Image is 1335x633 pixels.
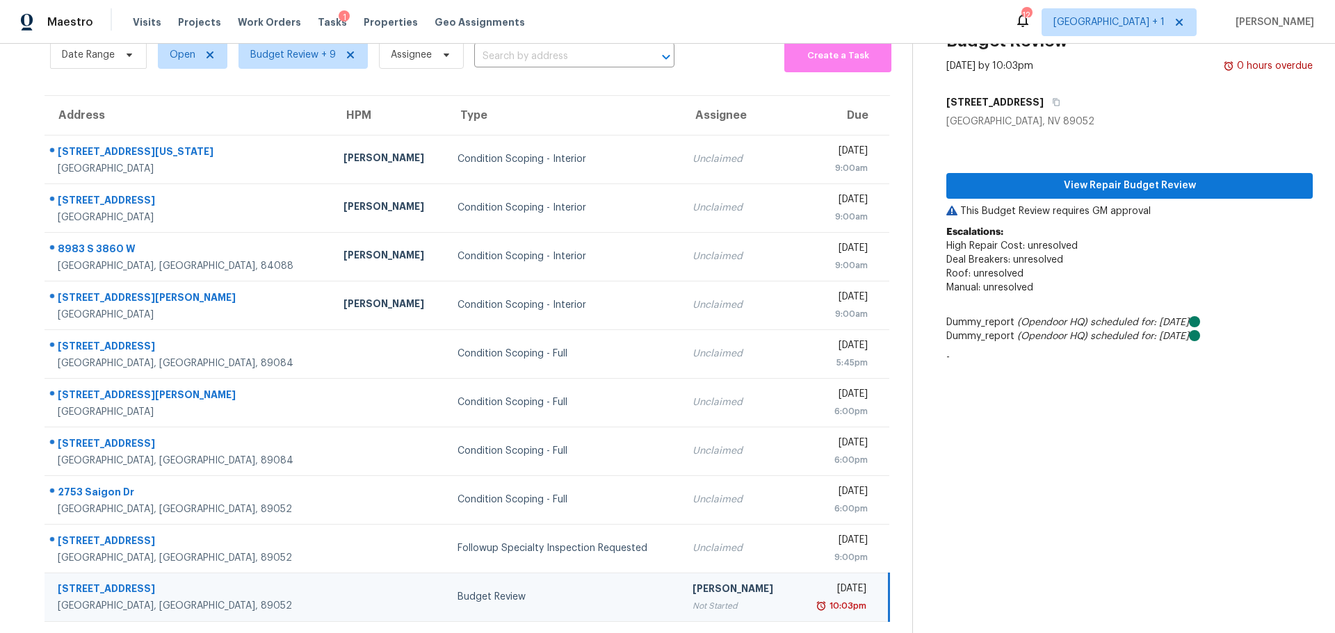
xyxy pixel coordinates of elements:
span: Tasks [318,17,347,27]
div: Dummy_report [946,315,1313,329]
div: 8983 S 3860 W [58,242,321,259]
div: [STREET_ADDRESS][PERSON_NAME] [58,290,321,308]
div: 6:00pm [807,404,868,418]
div: 9:00pm [807,550,868,564]
div: [DATE] [807,582,866,599]
input: Search by address [474,46,636,67]
div: [GEOGRAPHIC_DATA] [58,308,321,322]
div: [PERSON_NAME] [343,151,435,168]
p: - [946,350,1313,364]
img: Overdue Alarm Icon [816,599,827,613]
span: Create a Task [791,48,884,64]
b: Escalations: [946,227,1003,237]
div: Condition Scoping - Interior [458,298,670,312]
div: [GEOGRAPHIC_DATA], [GEOGRAPHIC_DATA], 84088 [58,259,321,273]
img: Overdue Alarm Icon [1223,59,1234,73]
div: [STREET_ADDRESS] [58,436,321,454]
div: Unclaimed [693,152,784,166]
div: [GEOGRAPHIC_DATA] [58,211,321,224]
button: Open [656,47,676,67]
div: Condition Scoping - Interior [458,152,670,166]
div: Condition Scoping - Interior [458,201,670,215]
div: [STREET_ADDRESS] [58,193,321,211]
span: High Repair Cost: unresolved [946,241,1078,251]
p: This Budget Review requires GM approval [946,204,1313,218]
div: Followup Specialty Inspection Requested [458,541,670,555]
span: Date Range [62,48,115,62]
div: 6:00pm [807,453,868,467]
span: Deal Breakers: unresolved [946,255,1063,265]
div: 10:03pm [827,599,866,613]
div: [STREET_ADDRESS] [58,534,321,551]
div: [GEOGRAPHIC_DATA], [GEOGRAPHIC_DATA], 89052 [58,551,321,565]
div: 0 hours overdue [1234,59,1313,73]
div: Unclaimed [693,347,784,361]
div: Dummy_report [946,329,1313,343]
span: Maestro [47,15,93,29]
div: 2753 Saigon Dr [58,485,321,502]
div: [DATE] [807,338,868,356]
div: [DATE] [807,436,868,453]
th: HPM [332,96,446,135]
button: Create a Task [784,40,891,72]
span: Roof: unresolved [946,269,1023,279]
div: 9:00am [807,210,868,224]
div: [GEOGRAPHIC_DATA], [GEOGRAPHIC_DATA], 89084 [58,356,321,370]
div: [DATE] [807,144,868,161]
div: Unclaimed [693,493,784,507]
div: Unclaimed [693,395,784,409]
div: [DATE] [807,533,868,550]
i: scheduled for: [DATE] [1090,331,1189,341]
div: Not Started [693,599,784,613]
div: Condition Scoping - Full [458,493,670,507]
span: Visits [133,15,161,29]
div: 5:45pm [807,356,868,370]
div: Condition Scoping - Full [458,395,670,409]
div: [DATE] [807,290,868,307]
button: View Repair Budget Review [946,173,1313,199]
div: 12 [1021,8,1031,22]
div: [PERSON_NAME] [343,199,435,217]
div: 9:00am [807,258,868,272]
div: Condition Scoping - Interior [458,249,670,263]
div: [DATE] by 10:03pm [946,59,1033,73]
span: Geo Assignments [435,15,525,29]
span: Manual: unresolved [946,283,1033,293]
span: Properties [364,15,418,29]
div: [GEOGRAPHIC_DATA], NV 89052 [946,115,1313,129]
div: Unclaimed [693,541,784,555]
div: [GEOGRAPHIC_DATA], [GEOGRAPHIC_DATA], 89084 [58,454,321,468]
div: Condition Scoping - Full [458,444,670,458]
div: Unclaimed [693,298,784,312]
th: Address [44,96,332,135]
div: Condition Scoping - Full [458,347,670,361]
button: Copy Address [1044,90,1062,115]
span: Projects [178,15,221,29]
div: [DATE] [807,192,868,210]
span: Work Orders [238,15,301,29]
div: Budget Review [458,590,670,604]
div: [STREET_ADDRESS][PERSON_NAME] [58,388,321,405]
div: [DATE] [807,484,868,502]
div: [PERSON_NAME] [343,297,435,314]
div: 9:00am [807,307,868,321]
div: [PERSON_NAME] [693,582,784,599]
div: Unclaimed [693,444,784,458]
div: Unclaimed [693,201,784,215]
th: Assignee [681,96,795,135]
div: [STREET_ADDRESS] [58,339,321,356]
div: 1 [339,10,350,24]
span: [PERSON_NAME] [1230,15,1314,29]
span: Open [170,48,195,62]
div: [GEOGRAPHIC_DATA] [58,405,321,419]
div: [GEOGRAPHIC_DATA], [GEOGRAPHIC_DATA], 89052 [58,502,321,516]
th: Due [795,96,889,135]
div: [PERSON_NAME] [343,248,435,265]
div: [STREET_ADDRESS] [58,582,321,599]
div: Unclaimed [693,249,784,263]
h5: [STREET_ADDRESS] [946,95,1044,109]
div: [GEOGRAPHIC_DATA] [58,162,321,176]
span: View Repair Budget Review [957,177,1302,195]
th: Type [446,96,681,135]
span: Assignee [391,48,432,62]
